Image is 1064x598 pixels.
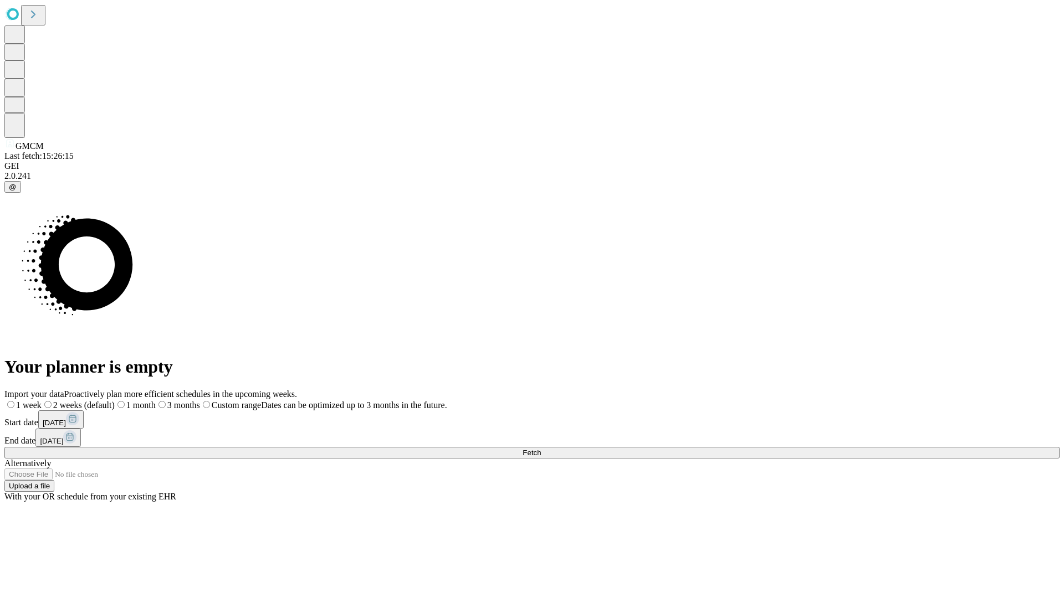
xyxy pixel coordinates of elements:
[43,419,66,427] span: [DATE]
[203,401,210,408] input: Custom rangeDates can be optimized up to 3 months in the future.
[4,151,74,161] span: Last fetch: 15:26:15
[9,183,17,191] span: @
[4,181,21,193] button: @
[16,400,42,410] span: 1 week
[16,141,44,151] span: GMCM
[4,429,1060,447] div: End date
[126,400,156,410] span: 1 month
[261,400,447,410] span: Dates can be optimized up to 3 months in the future.
[64,389,297,399] span: Proactively plan more efficient schedules in the upcoming weeks.
[167,400,200,410] span: 3 months
[523,448,541,457] span: Fetch
[40,437,63,445] span: [DATE]
[53,400,115,410] span: 2 weeks (default)
[4,480,54,492] button: Upload a file
[35,429,81,447] button: [DATE]
[4,161,1060,171] div: GEI
[4,447,1060,458] button: Fetch
[4,357,1060,377] h1: Your planner is empty
[4,389,64,399] span: Import your data
[4,458,51,468] span: Alternatively
[158,401,166,408] input: 3 months
[4,171,1060,181] div: 2.0.241
[212,400,261,410] span: Custom range
[4,410,1060,429] div: Start date
[117,401,125,408] input: 1 month
[7,401,14,408] input: 1 week
[4,492,176,501] span: With your OR schedule from your existing EHR
[38,410,84,429] button: [DATE]
[44,401,52,408] input: 2 weeks (default)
